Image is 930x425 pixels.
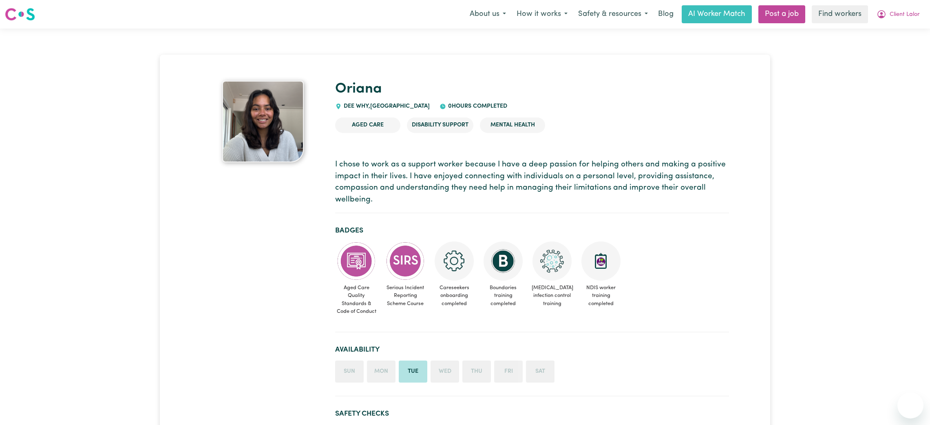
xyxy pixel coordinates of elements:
img: CS Academy: COVID-19 Infection Control Training course completed [532,241,572,281]
img: CS Academy: Serious Incident Reporting Scheme course completed [386,241,425,281]
span: 0 hours completed [446,103,507,109]
a: Careseekers logo [5,5,35,24]
button: Safety & resources [573,6,653,23]
span: Client Lalor [890,10,920,19]
img: CS Academy: Careseekers Onboarding course completed [435,241,474,281]
span: Boundaries training completed [482,281,524,311]
img: CS Academy: Boundaries in care and support work course completed [484,241,523,281]
button: How it works [511,6,573,23]
p: I chose to work as a support worker because I have a deep passion for helping others and making a... [335,159,729,206]
h2: Availability [335,345,729,354]
a: AI Worker Match [682,5,752,23]
span: Serious Incident Reporting Scheme Course [384,281,426,311]
a: Find workers [812,5,868,23]
a: Post a job [758,5,805,23]
span: NDIS worker training completed [580,281,622,311]
img: CS Academy: Aged Care Quality Standards & Code of Conduct course completed [337,241,376,281]
h2: Badges [335,226,729,235]
a: Blog [653,5,678,23]
span: Aged Care Quality Standards & Code of Conduct [335,281,378,319]
li: Unavailable on Saturday [526,361,554,383]
span: [MEDICAL_DATA] infection control training [531,281,573,311]
li: Unavailable on Friday [494,361,523,383]
a: Oriana [335,82,382,96]
span: Careseekers onboarding completed [433,281,475,311]
h2: Safety Checks [335,410,729,418]
li: Unavailable on Monday [367,361,395,383]
li: Unavailable on Thursday [462,361,491,383]
span: DEE WHY , [GEOGRAPHIC_DATA] [342,103,430,109]
img: CS Academy: Introduction to NDIS Worker Training course completed [581,241,621,281]
img: Oriana [222,81,304,162]
button: About us [464,6,511,23]
li: Mental Health [480,117,545,133]
li: Available on Tuesday [399,361,427,383]
iframe: Button to launch messaging window, conversation in progress [897,392,923,418]
button: My Account [871,6,925,23]
img: Careseekers logo [5,7,35,22]
li: Unavailable on Sunday [335,361,364,383]
li: Aged Care [335,117,400,133]
li: Unavailable on Wednesday [431,361,459,383]
li: Disability Support [407,117,473,133]
a: Oriana's profile picture' [201,81,325,162]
